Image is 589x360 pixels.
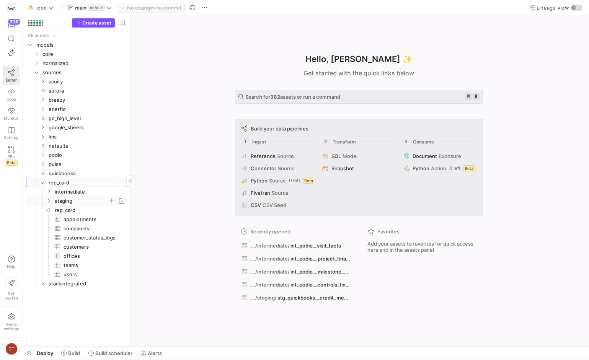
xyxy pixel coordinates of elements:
[26,95,127,104] div: Press SPACE to select this row.
[3,66,20,85] a: Editor
[4,135,19,140] span: Catalog
[26,261,127,270] a: teams​​​​​​​​​
[413,153,437,159] span: Document
[251,243,290,249] span: .../intermediate/
[240,200,316,210] button: CSVCSV Seed
[413,165,429,171] span: Python
[439,153,461,159] span: Exposure
[331,153,341,159] span: SQL
[137,347,165,360] button: Alerts
[49,77,126,86] span: acuity
[26,205,127,215] div: Press SPACE to select this row.
[49,96,126,104] span: breezy
[28,5,33,10] span: 🐣
[26,132,127,141] div: Press SPACE to select this row.
[269,178,286,184] span: Source
[26,150,127,160] div: Press SPACE to select this row.
[42,68,126,77] span: sources
[240,293,352,303] button: .../staging/stg_quickbooks__credit_memos
[26,233,127,242] a: customer_status_logs​​​​​​​​​
[26,196,127,205] div: Press SPACE to select this row.
[26,233,127,242] div: Press SPACE to select this row.
[64,224,118,233] span: companies​​​​​​​​​
[3,341,20,357] button: GF
[26,40,127,49] div: Press SPACE to select this row.
[3,1,20,14] a: https://storage.googleapis.com/y42-prod-data-exchange/images/Yf2Qvegn13xqq0DljGMI0l8d5Zqtiw36EXr8...
[64,261,118,270] span: teams​​​​​​​​​
[3,143,20,169] a: PRsBeta
[331,165,354,171] span: Snapshot
[5,343,18,355] div: GF
[58,347,83,360] button: Build
[3,18,20,32] button: 338
[66,3,114,13] button: maindefault
[49,114,126,123] span: go_high_level
[321,164,397,173] button: Snapshot
[7,264,16,269] span: Help
[277,153,294,159] span: Source
[68,350,80,356] span: Build
[240,151,316,161] button: ReferenceSource
[85,347,136,360] button: Build scheduler
[5,160,18,166] span: Beta
[4,116,19,121] span: Monitor
[26,169,127,178] div: Press SPACE to select this row.
[402,151,478,161] button: DocumentExposure
[49,142,126,150] span: netsuite
[26,114,127,123] div: Press SPACE to select this row.
[251,295,277,301] span: .../staging/
[473,93,480,100] kbd: k
[64,243,118,251] span: customers​​​​​​​​​
[26,224,127,233] div: Press SPACE to select this row.
[240,188,316,197] button: FivetranSource
[64,215,118,224] span: appointments​​​​​​​​​
[49,169,126,178] span: quickbooks
[463,165,475,171] span: Beta
[49,151,126,160] span: podio
[26,242,127,251] div: Press SPACE to select this row.
[377,228,400,235] span: Favorites
[8,4,15,11] img: https://storage.googleapis.com/y42-prod-data-exchange/images/Yf2Qvegn13xqq0DljGMI0l8d5Zqtiw36EXr8...
[49,86,126,95] span: aurora
[26,242,127,251] a: customers​​​​​​​​​
[235,90,483,104] button: Search for382assets or run a command⌘k
[26,261,127,270] div: Press SPACE to select this row.
[3,310,20,334] a: Spacesettings
[290,256,350,262] span: int_podio__project_finance_facts
[3,124,20,143] a: Catalog
[3,85,20,104] a: Code
[148,350,162,356] span: Alerts
[240,164,316,173] button: ConnectorSource
[3,252,20,272] button: Help
[36,41,126,49] span: models
[537,5,569,11] span: Lineage view
[26,251,127,261] a: offices​​​​​​​​​
[6,78,17,82] span: Editor
[251,190,270,196] span: Fivetran
[240,241,352,251] button: .../intermediate/int_podio__visit_facts
[26,251,127,261] div: Press SPACE to select this row.
[64,270,118,279] span: users​​​​​​​​​
[367,241,477,253] span: Add your assets to favorites for quick access here and in the assets panel
[26,104,127,114] div: Press SPACE to select this row.
[235,68,483,78] div: Get started with the quick links below
[26,86,127,95] div: Press SPACE to select this row.
[290,243,341,249] span: int_podio__visit_facts
[26,59,127,68] div: Press SPACE to select this row.
[251,178,268,184] span: Python
[49,123,126,132] span: google_sheets
[75,5,86,11] span: main
[26,187,127,196] div: Press SPACE to select this row.
[3,104,20,124] a: Monitor
[270,94,280,100] strong: 382
[251,256,290,262] span: .../intermediate/
[251,153,276,159] span: Reference
[26,224,127,233] a: companies​​​​​​​​​
[7,97,16,101] span: Code
[8,19,20,25] div: 338
[272,190,289,196] span: Source
[240,267,352,277] button: .../intermediate/int_podio__milestone_payment_facts
[26,77,127,86] div: Press SPACE to select this row.
[42,59,126,68] span: normalized
[49,178,126,187] span: rep_card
